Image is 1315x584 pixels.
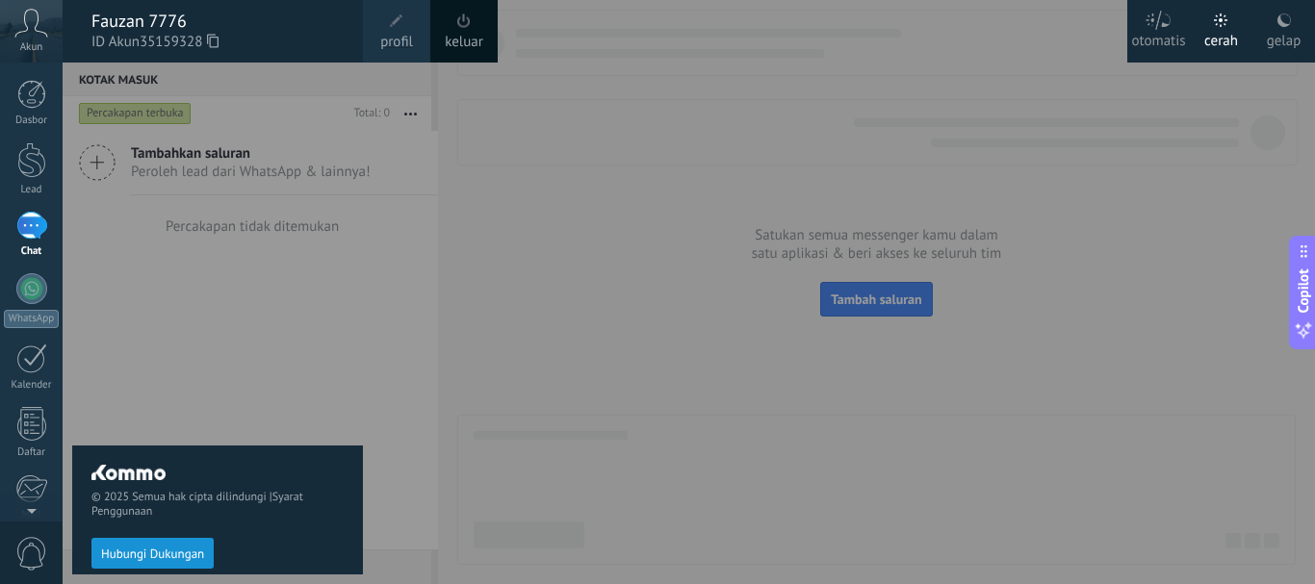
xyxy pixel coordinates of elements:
[1267,13,1302,63] div: gelap
[91,490,344,519] span: © 2025 Semua hak cipta dilindungi |
[4,184,60,196] div: Lead
[4,245,60,258] div: Chat
[1204,13,1238,63] div: cerah
[445,32,483,53] a: keluar
[91,490,303,519] a: Syarat Penggunaan
[91,538,214,569] button: Hubungi Dukungan
[1131,13,1185,63] div: otomatis
[380,32,413,53] span: profil
[20,41,43,54] span: Akun
[4,379,60,392] div: Kalender
[140,32,219,53] span: 35159328
[91,32,344,53] span: ID Akun
[4,310,59,328] div: WhatsApp
[4,114,60,127] div: Dasbor
[91,546,214,560] a: Hubungi Dukungan
[101,547,204,561] span: Hubungi Dukungan
[91,11,344,32] div: Fauzan 7776
[4,446,60,459] div: Daftar
[1294,268,1313,313] span: Copilot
